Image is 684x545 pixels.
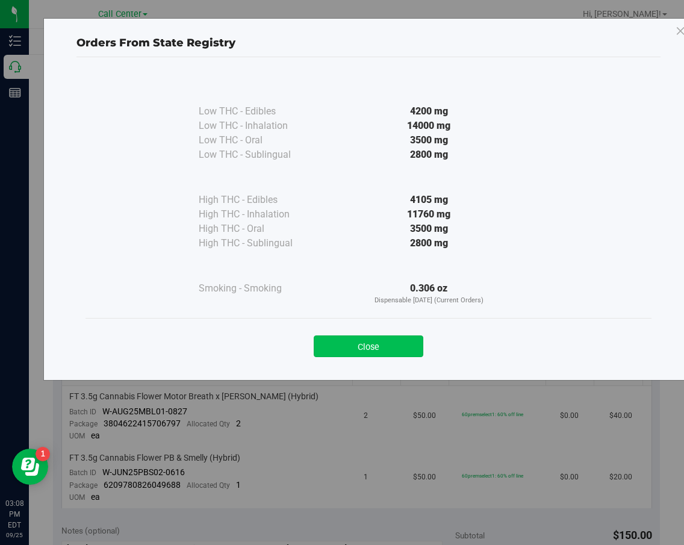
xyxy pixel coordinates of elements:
div: 2800 mg [319,236,538,251]
div: Low THC - Inhalation [199,119,319,133]
div: 4105 mg [319,193,538,207]
div: 14000 mg [319,119,538,133]
div: 3500 mg [319,222,538,236]
p: Dispensable [DATE] (Current Orders) [319,296,538,306]
div: Low THC - Oral [199,133,319,148]
div: High THC - Sublingual [199,236,319,251]
div: Low THC - Sublingual [199,148,319,162]
button: Close [314,335,423,357]
div: 3500 mg [319,133,538,148]
div: High THC - Edibles [199,193,319,207]
div: High THC - Inhalation [199,207,319,222]
div: Smoking - Smoking [199,281,319,296]
iframe: Resource center [12,449,48,485]
div: 2800 mg [319,148,538,162]
div: 0.306 oz [319,281,538,306]
span: Orders From State Registry [76,36,235,49]
div: 4200 mg [319,104,538,119]
div: 11760 mg [319,207,538,222]
div: High THC - Oral [199,222,319,236]
iframe: Resource center unread badge [36,447,50,461]
div: Low THC - Edibles [199,104,319,119]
